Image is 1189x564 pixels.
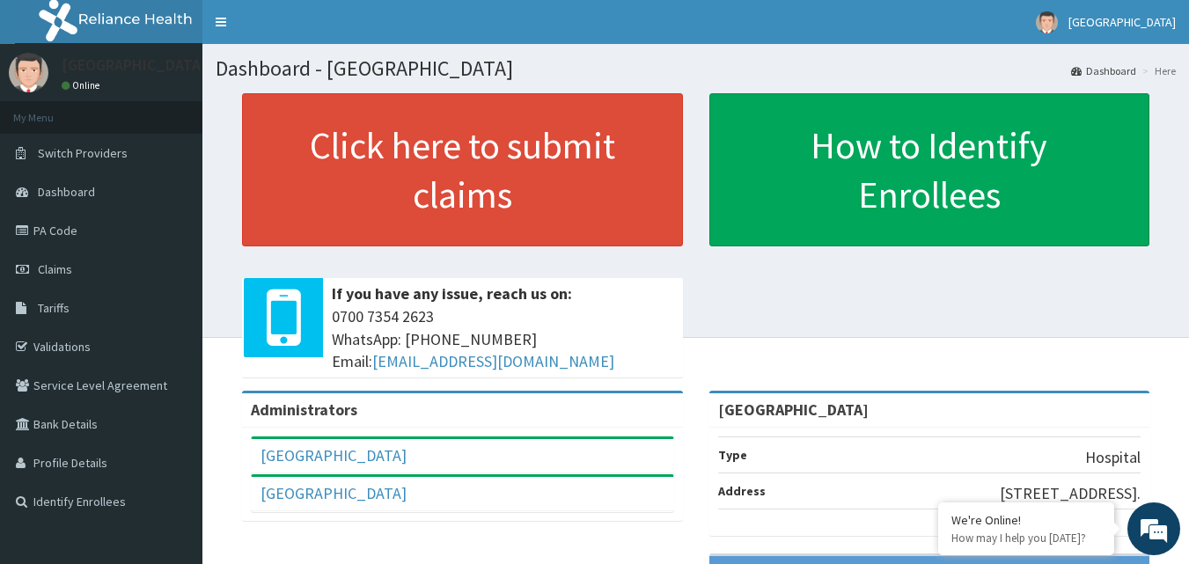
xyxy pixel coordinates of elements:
[718,483,766,499] b: Address
[951,531,1101,546] p: How may I help you today?
[242,93,683,246] a: Click here to submit claims
[1000,482,1141,505] p: [STREET_ADDRESS].
[38,184,95,200] span: Dashboard
[62,79,104,92] a: Online
[38,261,72,277] span: Claims
[1138,63,1176,78] li: Here
[718,399,869,420] strong: [GEOGRAPHIC_DATA]
[718,447,747,463] b: Type
[1068,14,1176,30] span: [GEOGRAPHIC_DATA]
[951,512,1101,528] div: We're Online!
[62,57,207,73] p: [GEOGRAPHIC_DATA]
[1036,11,1058,33] img: User Image
[372,351,614,371] a: [EMAIL_ADDRESS][DOMAIN_NAME]
[261,483,407,503] a: [GEOGRAPHIC_DATA]
[709,93,1150,246] a: How to Identify Enrollees
[38,145,128,161] span: Switch Providers
[261,445,407,465] a: [GEOGRAPHIC_DATA]
[332,283,572,304] b: If you have any issue, reach us on:
[1071,63,1136,78] a: Dashboard
[9,53,48,92] img: User Image
[216,57,1176,80] h1: Dashboard - [GEOGRAPHIC_DATA]
[251,399,357,420] b: Administrators
[1085,446,1141,469] p: Hospital
[332,305,674,373] span: 0700 7354 2623 WhatsApp: [PHONE_NUMBER] Email:
[38,300,70,316] span: Tariffs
